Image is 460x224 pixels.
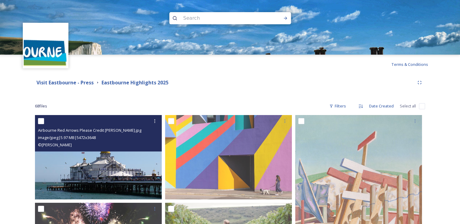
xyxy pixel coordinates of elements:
[165,115,292,199] img: Towner
[102,79,168,86] strong: Eastbourne Highlights 2025
[326,100,349,112] div: Filters
[38,135,96,140] span: image/jpeg | 5.97 MB | 5472 x 3648
[35,103,47,109] span: 68 file s
[36,79,94,86] strong: Visit Eastbourne - Press
[38,142,72,148] span: © [PERSON_NAME]
[24,24,68,68] img: Capture.JPG
[35,115,162,199] img: Airbourne Red Arrows Please Credit Mark Jarvis.jpg
[180,12,264,25] input: Search
[366,100,397,112] div: Date Created
[400,103,416,109] span: Select all
[391,62,428,67] span: Terms & Conditions
[391,61,437,68] a: Terms & Conditions
[38,127,141,133] span: Airbourne Red Arrows Please Credit [PERSON_NAME].jpg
